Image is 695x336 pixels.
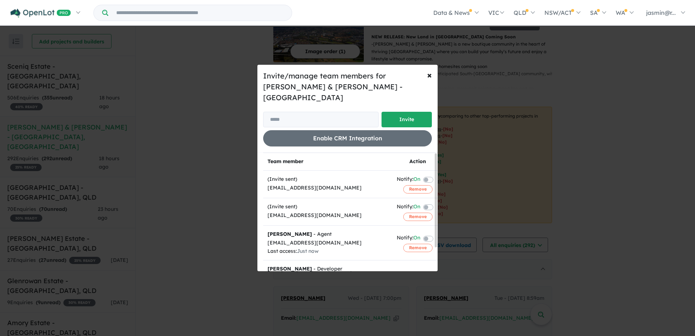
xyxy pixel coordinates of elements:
[268,230,388,239] div: - Agent
[427,69,432,80] span: ×
[268,247,388,256] div: Last access:
[413,203,420,212] span: On
[263,130,432,146] button: Enable CRM Integration
[403,185,433,193] button: Remove
[268,239,388,247] div: [EMAIL_ADDRESS][DOMAIN_NAME]
[392,153,443,171] th: Action
[268,203,388,211] div: (Invite sent)
[413,175,420,185] span: On
[382,112,432,127] button: Invite
[268,175,388,184] div: (Invite sent)
[10,9,71,18] img: Openlot PRO Logo White
[268,211,388,220] div: [EMAIL_ADDRESS][DOMAIN_NAME]
[646,9,676,16] span: jasmin@r...
[263,71,432,103] h5: Invite/manage team members for [PERSON_NAME] & [PERSON_NAME] - [GEOGRAPHIC_DATA]
[268,265,388,273] div: - Developer
[268,184,388,192] div: [EMAIL_ADDRESS][DOMAIN_NAME]
[268,265,312,272] strong: [PERSON_NAME]
[397,234,420,243] div: Notify:
[397,175,420,185] div: Notify:
[297,248,319,254] span: Just now
[413,234,420,243] span: On
[263,153,392,171] th: Team member
[403,213,433,221] button: Remove
[110,5,290,21] input: Try estate name, suburb, builder or developer
[397,203,420,212] div: Notify:
[268,231,312,237] strong: [PERSON_NAME]
[403,244,433,252] button: Remove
